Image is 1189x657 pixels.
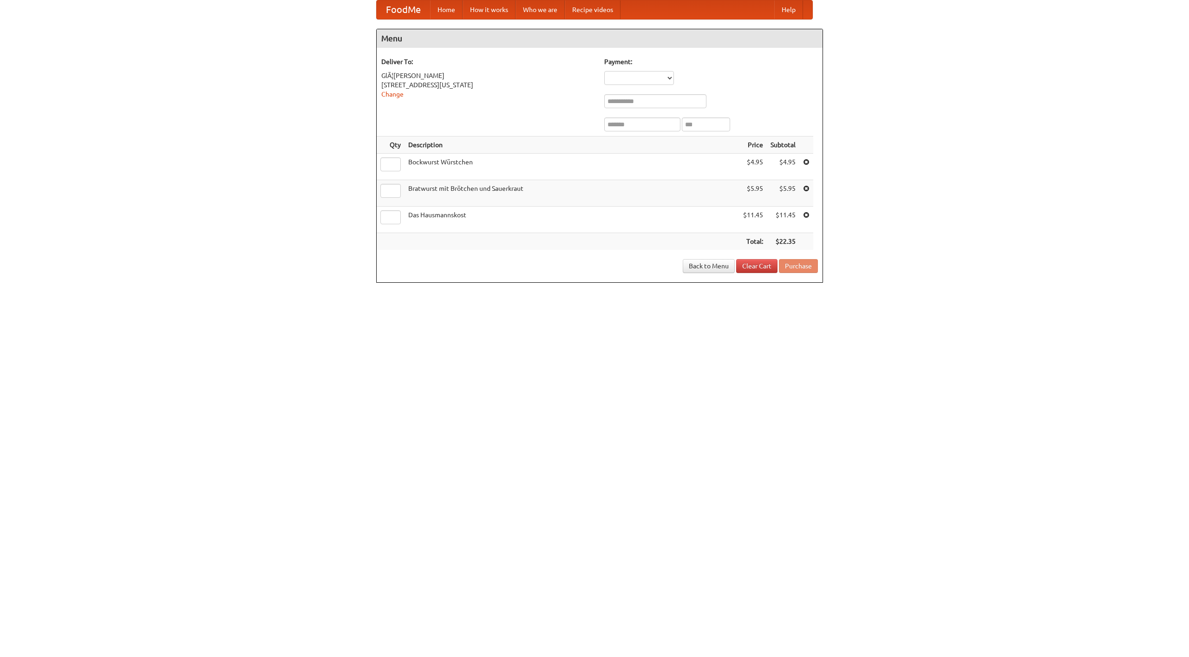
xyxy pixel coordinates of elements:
[736,259,777,273] a: Clear Cart
[381,57,595,66] h5: Deliver To:
[405,207,739,233] td: Das Hausmannskost
[739,233,767,250] th: Total:
[381,71,595,80] div: GlÃ¦[PERSON_NAME]
[516,0,565,19] a: Who we are
[463,0,516,19] a: How it works
[381,91,404,98] a: Change
[774,0,803,19] a: Help
[779,259,818,273] button: Purchase
[377,29,823,48] h4: Menu
[739,180,767,207] td: $5.95
[739,154,767,180] td: $4.95
[767,233,799,250] th: $22.35
[767,207,799,233] td: $11.45
[405,137,739,154] th: Description
[739,207,767,233] td: $11.45
[683,259,735,273] a: Back to Menu
[381,80,595,90] div: [STREET_ADDRESS][US_STATE]
[767,154,799,180] td: $4.95
[405,180,739,207] td: Bratwurst mit Brötchen und Sauerkraut
[739,137,767,154] th: Price
[377,137,405,154] th: Qty
[430,0,463,19] a: Home
[377,0,430,19] a: FoodMe
[565,0,621,19] a: Recipe videos
[767,180,799,207] td: $5.95
[604,57,818,66] h5: Payment:
[767,137,799,154] th: Subtotal
[405,154,739,180] td: Bockwurst Würstchen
